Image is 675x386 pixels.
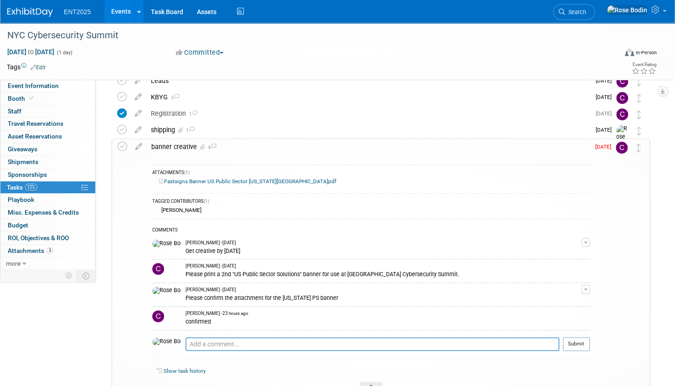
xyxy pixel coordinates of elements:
span: 1 [185,128,195,134]
a: Shipments [0,156,95,168]
span: (1) [204,199,209,204]
div: ATTACHMENTS [152,170,590,177]
a: Sponsorships [0,169,95,181]
span: Staff [8,108,21,115]
a: edit [130,109,146,118]
span: [PERSON_NAME] - 23 hours ago [185,310,248,317]
div: Event Rating [632,62,656,67]
span: [DATE] [DATE] [7,48,55,56]
a: Budget [0,219,95,232]
span: [PERSON_NAME] - [DATE] [185,263,236,269]
a: Edit [31,64,46,71]
div: Please confirm the attachment for the [US_STATE] PS banner [185,293,582,302]
span: Misc. Expenses & Credits [8,209,79,216]
img: Colleen Mueller [616,92,628,104]
span: Sponsorships [8,171,47,178]
span: Travel Reservations [8,120,63,127]
i: Move task [637,77,641,86]
span: 4 [206,144,216,150]
div: TAGGED CONTRIBUTORS [152,198,590,206]
td: Tags [7,62,46,72]
td: Toggle Event Tabs [77,270,96,282]
div: Please print a 2nd "US Public Sector Solutions" banner for use at [GEOGRAPHIC_DATA] Cybersecurity... [185,269,582,278]
a: Event Information [0,80,95,92]
img: Colleen Mueller [616,108,628,120]
span: ENT2025 [64,8,91,15]
a: Misc. Expenses & Credits [0,206,95,219]
button: Committed [173,48,227,57]
img: Rose Bodin [152,287,181,295]
div: Get creative by [DATE] [185,246,582,255]
span: [DATE] [595,144,616,150]
a: Show task history [164,368,206,374]
div: Event Format [560,47,657,61]
i: Move task [637,94,641,103]
div: banner creative [147,139,590,154]
span: 3 [168,95,180,101]
i: Move task [637,110,641,119]
i: Move task [637,127,641,135]
span: ROI, Objectives & ROO [8,234,69,242]
span: to [26,48,35,56]
a: edit [130,77,146,85]
a: edit [130,126,146,134]
div: Registration [146,106,590,121]
span: [DATE] [596,110,616,117]
span: Asset Reservations [8,133,62,140]
img: Rose Bodin [152,240,181,248]
a: Giveaways [0,143,95,155]
span: [PERSON_NAME] - [DATE] [185,287,236,293]
div: [PERSON_NAME] [159,207,201,213]
img: Colleen Mueller [616,76,628,87]
div: KBYG [146,89,590,105]
a: Fastsigns Banner US Public Sector [US_STATE][GEOGRAPHIC_DATA]pdf [159,178,336,185]
i: Move task [636,144,641,152]
span: [DATE] [596,94,616,100]
a: edit [130,93,146,101]
span: [DATE] [596,77,616,84]
span: (1) [184,170,190,175]
a: Booth [0,93,95,105]
button: Submit [563,337,590,351]
span: [PERSON_NAME] - [DATE] [185,240,236,246]
span: 3 [46,247,53,254]
div: NYC Cybersecurity Summit [4,27,602,44]
span: 1 [186,111,198,117]
span: Search [565,9,586,15]
span: [DATE] [596,127,616,133]
img: Rose Bodin [616,125,630,157]
span: Giveaways [8,145,37,153]
a: Playbook [0,194,95,206]
a: Search [553,4,595,20]
img: Colleen Mueller [616,142,628,154]
span: Playbook [8,196,34,203]
i: Booth reservation complete [29,96,34,101]
td: Personalize Event Tab Strip [61,270,77,282]
span: Booth [8,95,36,102]
span: Tasks [7,184,37,191]
a: Tasks12% [0,181,95,194]
span: (1 day) [56,50,72,56]
a: Asset Reservations [0,130,95,143]
div: In-Person [635,49,657,56]
div: shipping [146,122,590,138]
a: Attachments3 [0,245,95,257]
span: 12% [25,184,37,190]
a: Staff [0,105,95,118]
img: ExhibitDay [7,8,53,17]
a: Travel Reservations [0,118,95,130]
a: edit [131,143,147,151]
img: Format-Inperson.png [625,49,634,56]
img: Rose Bodin [152,338,181,346]
a: ROI, Objectives & ROO [0,232,95,244]
img: Colleen Mueller [152,310,164,322]
span: more [6,260,21,267]
div: Leads [146,73,590,88]
div: COMMENTS [152,226,590,236]
a: more [0,257,95,270]
span: Budget [8,221,28,229]
img: Rose Bodin [607,5,648,15]
img: Colleen Mueller [152,263,164,275]
span: Event Information [8,82,59,89]
div: confirmed [185,317,582,325]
